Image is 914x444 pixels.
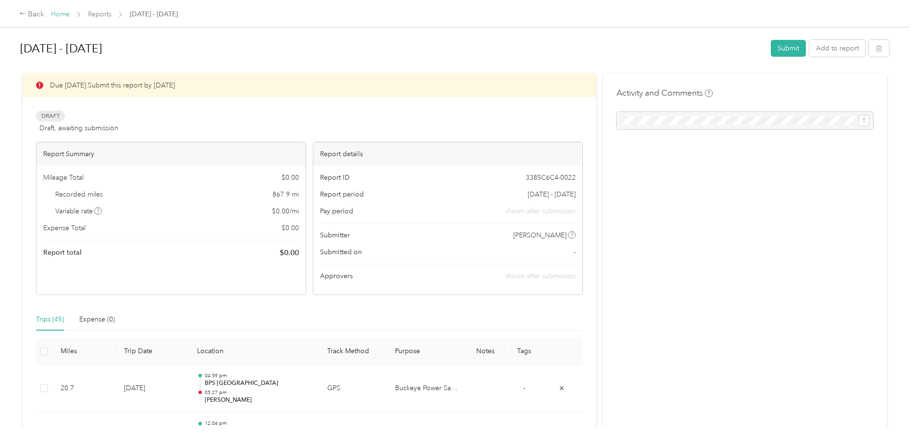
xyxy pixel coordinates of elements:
span: 3385C6C4-0022 [526,173,576,183]
div: Due [DATE]. Submit this report by [DATE] [23,74,596,97]
td: [DATE] [116,365,189,413]
th: Purpose [387,338,466,365]
span: Recorded miles [55,189,103,199]
a: Reports [88,10,111,18]
span: shown after submission [505,206,576,216]
button: Add to report [809,40,865,57]
span: $ 0.00 [282,223,299,233]
span: Approvers [320,271,353,281]
span: $ 0.00 [282,173,299,183]
div: Expense (0) [79,314,115,325]
div: Trips (45) [36,314,64,325]
span: Expense Total [43,223,86,233]
span: - [574,247,576,257]
p: 12:04 pm [205,420,312,427]
p: [PERSON_NAME] [205,396,312,405]
span: Pay period [320,206,353,216]
th: Miles [53,338,116,365]
div: Report Summary [37,142,306,166]
div: Back [19,9,44,20]
span: Draft, awaiting submission [39,123,118,133]
th: Location [189,338,320,365]
span: Mileage Total [43,173,84,183]
span: 867.9 mi [272,189,299,199]
span: Draft [36,111,65,122]
td: GPS [320,365,387,413]
p: 05:27 pm [205,389,312,396]
span: Report period [320,189,364,199]
p: BPS [GEOGRAPHIC_DATA] [205,379,312,388]
h1: Sep 1 - 30, 2025 [20,37,764,60]
span: Report ID [320,173,350,183]
span: Report total [43,247,82,258]
span: $ 0.00 [280,247,299,259]
span: - [523,384,525,392]
p: [STREET_ADDRESS][PERSON_NAME] [205,427,312,435]
td: Buckeye Power Sales [387,365,466,413]
span: [DATE] - [DATE] [528,189,576,199]
span: [PERSON_NAME] [513,230,567,240]
td: 20.7 [53,365,116,413]
iframe: Everlance-gr Chat Button Frame [860,390,914,444]
th: Trip Date [116,338,189,365]
span: Variable rate [55,206,102,216]
span: $ 0.00 / mi [272,206,299,216]
th: Track Method [320,338,387,365]
th: Tags [505,338,543,365]
a: Home [51,10,70,18]
p: 04:59 pm [205,372,312,379]
span: Submitted on [320,247,362,257]
button: Submit [771,40,806,57]
div: Report details [313,142,582,166]
span: Submitter [320,230,350,240]
span: shown after submission [505,272,576,280]
h4: Activity and Comments [617,87,713,99]
span: [DATE] - [DATE] [130,9,178,19]
th: Notes [466,338,505,365]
